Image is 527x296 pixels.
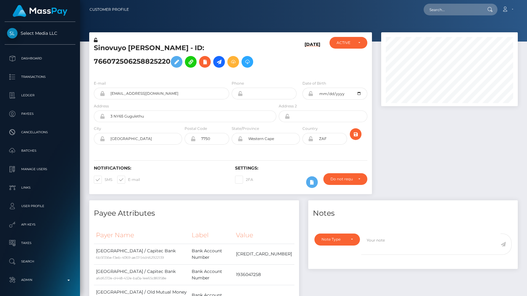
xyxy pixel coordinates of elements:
[7,275,73,285] p: Admin
[7,183,73,192] p: Links
[235,166,367,171] h6: Settings:
[94,227,190,244] th: Payer Name
[190,264,234,285] td: Bank Account Number
[5,106,75,122] a: Payees
[329,37,367,49] button: ACTIVE
[232,126,259,131] label: State/Province
[94,126,101,131] label: City
[94,264,190,285] td: [GEOGRAPHIC_DATA] / Capitec Bank
[321,237,346,242] div: Note Type
[5,88,75,103] a: Ledger
[234,227,294,244] th: Value
[232,81,244,86] label: Phone
[5,217,75,232] a: API Keys
[5,69,75,85] a: Transactions
[234,264,294,285] td: 1936047258
[185,126,207,131] label: Postal Code
[190,227,234,244] th: Label
[7,220,73,229] p: API Keys
[94,81,106,86] label: E-mail
[7,202,73,211] p: User Profile
[7,54,73,63] p: Dashboard
[7,146,73,155] p: Batches
[190,244,234,264] td: Bank Account Number
[5,198,75,214] a: User Profile
[5,162,75,177] a: Manage Users
[302,81,326,86] label: Date of Birth
[7,257,73,266] p: Search
[96,255,164,260] small: 6b5f356e-f3eb-4069-ae37-54d462922139
[5,51,75,66] a: Dashboard
[7,109,73,118] p: Payees
[5,235,75,251] a: Taxes
[234,244,294,264] td: [CREDIT_CARD_NUMBER]
[330,177,353,182] div: Do not require
[302,126,318,131] label: Country
[314,234,360,245] button: Note Type
[337,40,353,45] div: ACTIVE
[7,128,73,137] p: Cancellations
[7,238,73,248] p: Taxes
[96,276,166,280] small: a6d6372e-d448-432e-ba0a-1ee65c86958e
[90,3,129,16] a: Customer Profile
[5,125,75,140] a: Cancellations
[279,103,297,109] label: Address 2
[313,208,513,219] h4: Notes
[213,56,225,68] a: Initiate Payout
[5,30,75,36] span: Select Media LLC
[5,272,75,288] a: Admin
[7,91,73,100] p: Ledger
[94,43,273,71] h5: Sinovuyo [PERSON_NAME] - ID: 766072506258825220
[7,28,18,38] img: Select Media LLC
[323,173,367,185] button: Do not require
[7,72,73,82] p: Transactions
[5,143,75,158] a: Batches
[424,4,481,15] input: Search...
[94,176,112,184] label: SMS
[5,254,75,269] a: Search
[5,180,75,195] a: Links
[13,5,67,17] img: MassPay Logo
[94,103,109,109] label: Address
[7,165,73,174] p: Manage Users
[94,244,190,264] td: [GEOGRAPHIC_DATA] / Capitec Bank
[117,176,140,184] label: E-mail
[305,42,320,73] h6: [DATE]
[94,208,294,219] h4: Payee Attributes
[235,176,253,184] label: 2FA
[94,166,226,171] h6: Notifications:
